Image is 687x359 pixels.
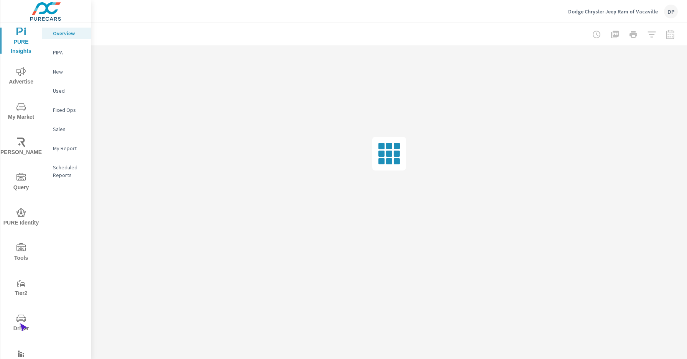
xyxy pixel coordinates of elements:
span: Tier2 [3,279,39,298]
span: Tools [3,243,39,263]
p: Dodge Chrysler Jeep Ram of Vacaville [568,8,658,15]
div: My Report [42,143,91,154]
p: New [53,68,85,75]
div: Used [42,85,91,97]
span: My Market [3,102,39,122]
div: Fixed Ops [42,104,91,116]
p: Sales [53,125,85,133]
div: Sales [42,123,91,135]
span: Driver [3,314,39,333]
p: Fixed Ops [53,106,85,114]
span: PURE Identity [3,208,39,228]
p: PIPA [53,49,85,56]
span: Advertise [3,67,39,87]
span: Query [3,173,39,192]
span: [PERSON_NAME] [3,138,39,157]
div: PIPA [42,47,91,58]
span: PURE Insights [3,27,39,56]
p: Overview [53,30,85,37]
div: Overview [42,28,91,39]
p: My Report [53,144,85,152]
div: Scheduled Reports [42,162,91,181]
div: DP [664,5,678,18]
p: Used [53,87,85,95]
div: New [42,66,91,77]
p: Scheduled Reports [53,164,85,179]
